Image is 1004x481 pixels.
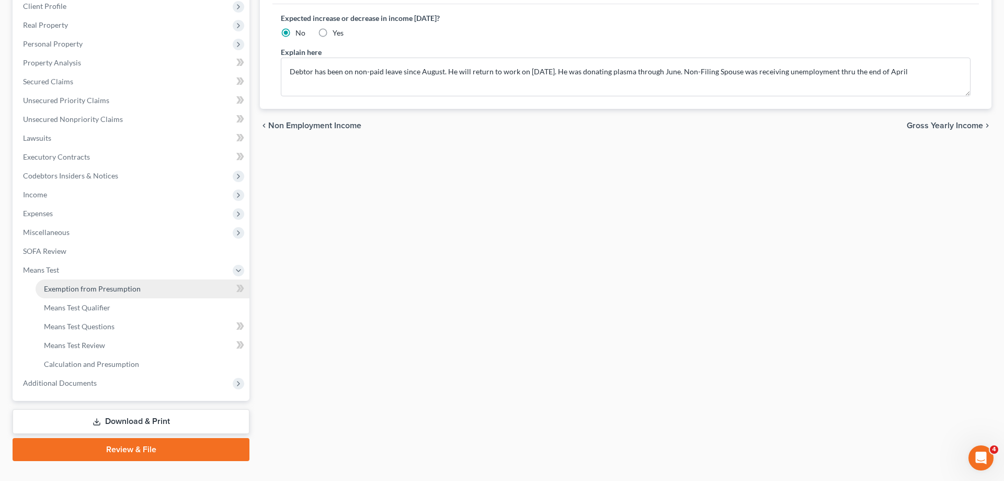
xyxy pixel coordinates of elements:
span: Means Test Qualifier [44,303,110,312]
span: Codebtors Insiders & Notices [23,171,118,180]
a: SOFA Review [15,242,249,261]
span: Lawsuits [23,133,51,142]
a: Executory Contracts [15,148,249,166]
a: Exemption from Presumption [36,279,249,298]
span: No [295,28,305,37]
span: Property Analysis [23,58,81,67]
span: Means Test [23,265,59,274]
a: Property Analysis [15,53,249,72]
span: Executory Contracts [23,152,90,161]
button: Gross Yearly Income chevron_right [907,121,991,130]
i: chevron_right [983,121,991,130]
span: Unsecured Nonpriority Claims [23,115,123,124]
span: SOFA Review [23,247,66,255]
a: Download & Print [13,409,249,434]
span: Unsecured Priority Claims [23,96,109,105]
a: Unsecured Priority Claims [15,91,249,110]
i: chevron_left [260,121,268,130]
a: Secured Claims [15,72,249,91]
span: Means Test Review [44,341,105,350]
a: Means Test Review [36,336,249,355]
span: Gross Yearly Income [907,121,983,130]
span: 4 [990,445,998,454]
span: Calculation and Presumption [44,360,139,368]
button: chevron_left Non Employment Income [260,121,361,130]
span: Means Test Questions [44,322,115,331]
span: Client Profile [23,2,66,10]
span: Additional Documents [23,378,97,387]
a: Means Test Questions [36,317,249,336]
a: Lawsuits [15,129,249,148]
span: Income [23,190,47,199]
a: Review & File [13,438,249,461]
a: Calculation and Presumption [36,355,249,374]
span: Yes [333,28,344,37]
span: Real Property [23,20,68,29]
a: Unsecured Nonpriority Claims [15,110,249,129]
span: Miscellaneous [23,228,70,237]
label: Expected increase or decrease in income [DATE]? [281,13,971,24]
span: Secured Claims [23,77,73,86]
span: Personal Property [23,39,83,48]
label: Explain here [281,47,322,58]
span: Non Employment Income [268,121,361,130]
iframe: Intercom live chat [968,445,994,471]
span: Exemption from Presumption [44,284,141,293]
a: Means Test Qualifier [36,298,249,317]
span: Expenses [23,209,53,218]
